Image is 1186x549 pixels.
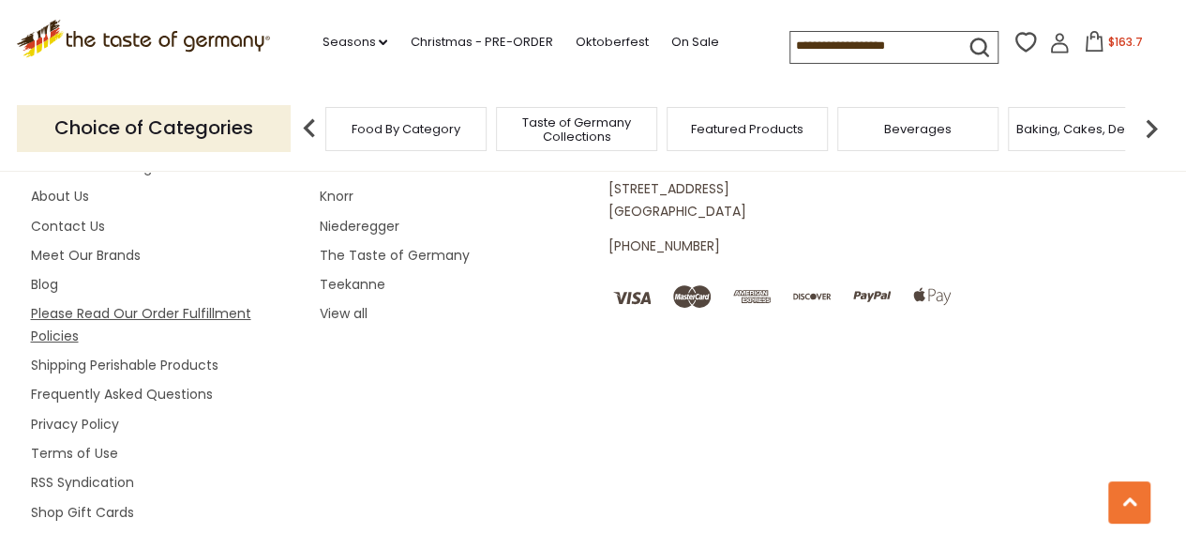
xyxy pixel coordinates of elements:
a: Shop Gift Cards [31,503,134,522]
a: Please Read Our Order Fulfillment Policies [31,304,251,344]
p: Choice of Categories [17,105,291,151]
a: The Taste of Germany [320,246,470,265]
a: Privacy Policy [31,415,119,434]
a: Download Catalog [31,158,152,176]
a: About Us [31,187,89,206]
a: Baking, Cakes, Desserts [1016,122,1162,136]
a: View all [320,304,368,323]
a: Taste of Germany Collections [502,115,652,144]
a: Knorr [320,187,353,206]
a: Meet Our Brands [31,246,141,265]
a: Niederegger [320,217,399,236]
a: RSS Syndication [31,473,134,492]
a: Frequently Asked Questions [31,385,213,404]
a: Christmas - PRE-ORDER [410,32,552,53]
a: On Sale [670,32,718,53]
img: next arrow [1133,110,1170,147]
p: Warehouse address: [STREET_ADDRESS] [GEOGRAPHIC_DATA] [608,157,822,222]
a: Contact Us [31,217,105,236]
a: Beverages [884,122,952,136]
a: Oktoberfest [575,32,648,53]
a: Food By Category [352,122,460,136]
a: Seasons [322,32,387,53]
a: Blog [31,275,58,294]
a: Featured Products [691,122,803,136]
a: Shipping Perishable Products [31,356,218,374]
span: $163.7 [1108,34,1143,50]
a: Teekanne [320,275,385,294]
a: Haribo [320,158,361,176]
p: [PHONE_NUMBER] [608,236,822,257]
a: Terms of Use [31,444,118,463]
button: $163.7 [1073,31,1153,59]
img: previous arrow [291,110,328,147]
